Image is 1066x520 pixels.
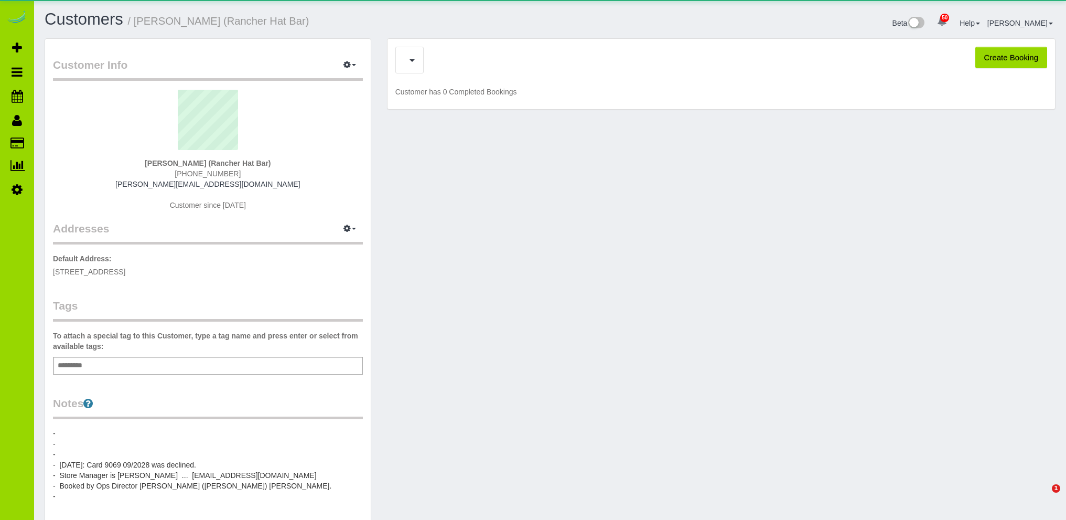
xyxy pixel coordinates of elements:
[145,159,271,167] strong: [PERSON_NAME] (Rancher Hat Bar)
[175,169,241,178] span: [PHONE_NUMBER]
[53,396,363,419] legend: Notes
[892,19,925,27] a: Beta
[115,180,300,188] a: [PERSON_NAME][EMAIL_ADDRESS][DOMAIN_NAME]
[395,87,1047,97] p: Customer has 0 Completed Bookings
[6,10,27,25] img: Automaid Logo
[53,428,363,502] pre: - - - - [DATE]: Card 9069 09/2028 was declined. - Store Manager is [PERSON_NAME] ... [EMAIL_ADDRE...
[53,331,363,352] label: To attach a special tag to this Customer, type a tag name and press enter or select from availabl...
[53,253,112,264] label: Default Address:
[975,47,1047,69] button: Create Booking
[53,268,125,276] span: [STREET_ADDRESS]
[907,17,924,30] img: New interface
[1052,484,1060,493] span: 1
[53,298,363,322] legend: Tags
[45,10,123,28] a: Customers
[128,15,309,27] small: / [PERSON_NAME] (Rancher Hat Bar)
[940,14,949,22] span: 50
[53,57,363,81] legend: Customer Info
[170,201,246,209] span: Customer since [DATE]
[932,10,952,34] a: 50
[1030,484,1056,510] iframe: Intercom live chat
[987,19,1053,27] a: [PERSON_NAME]
[960,19,980,27] a: Help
